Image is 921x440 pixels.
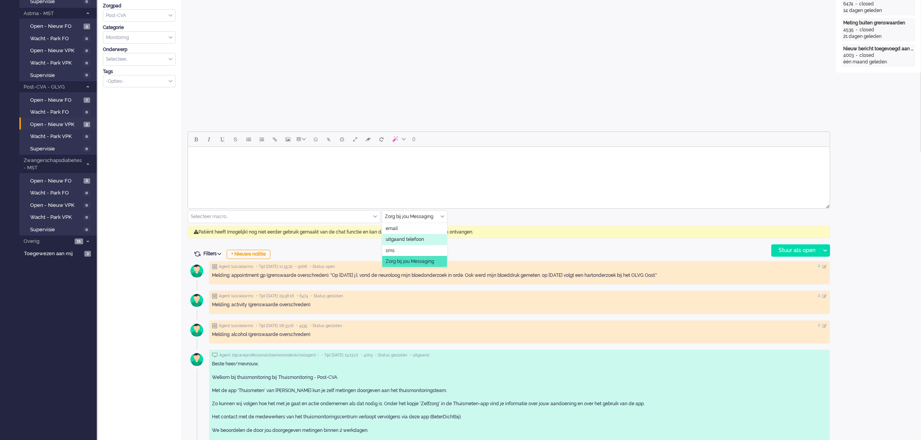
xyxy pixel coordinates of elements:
button: Numbered list [255,133,268,146]
a: Open - Nieuw FO 5 [22,22,96,30]
img: avatar [187,350,207,369]
span: 2 [84,178,90,184]
span: 0 [83,134,90,140]
div: Stuur als open [772,245,820,256]
a: Wacht - Park VPK 0 [22,213,96,221]
span: 5 [84,24,90,29]
div: Melding: appointment gp (grenswaarde overschreden). "Op [DATE] j.l. vond de neuroloog mijn bloedo... [212,272,827,279]
div: - [854,52,859,59]
div: Melding: alcohol (grenswaarde overschreden) [212,331,827,338]
span: 0 [83,190,90,196]
button: Italic [203,133,216,146]
button: Reset content [375,133,388,146]
span: Wacht - Park FO [30,189,81,197]
span: 3 [84,251,91,257]
span: • Status gesloten [375,353,407,358]
img: ic_note_grey.svg [212,264,217,269]
button: Clear formatting [362,133,375,146]
img: avatar [187,261,207,281]
div: Select Tags [103,75,176,88]
span: Overig [22,238,72,245]
span: • Status gesloten [311,293,343,299]
img: ic_note_grey.svg [212,323,217,329]
span: Open - Nieuw VPK [30,121,82,128]
li: Zorg bij jou Messaging [382,256,447,267]
span: 0 [83,72,90,78]
span: uitgaand telefoon [386,236,424,243]
li: uitgaand telefoon [382,234,447,245]
span: Zorg bij jou Messaging [386,258,434,265]
div: Categorie [103,24,176,31]
div: Nieuw bericht toegevoegd aan gesprek [843,46,914,52]
span: Supervisie [30,72,81,79]
button: Bullet list [242,133,255,146]
span: Wacht - Park VPK [30,133,81,140]
a: Open - Nieuw FO 7 [22,96,96,104]
img: ic_note_grey.svg [212,293,217,299]
span: Supervisie [30,145,81,153]
a: Wacht - Park FO 0 [22,188,96,197]
span: 0 [412,136,415,142]
span: • Tijd [DATE] 08:33:16 [256,323,294,329]
span: • 4535 [296,323,307,329]
span: Wacht - Park FO [30,109,81,116]
a: Open - Nieuw VPK 2 [22,120,96,128]
a: Open - Nieuw VPK 0 [22,201,96,209]
a: Supervisie 0 [22,225,96,234]
span: Toegewezen aan mij [24,250,82,258]
img: avatar [187,321,207,340]
div: 4535 [843,27,854,33]
div: Tags [103,68,176,75]
button: Table [295,133,309,146]
a: Toegewezen aan mij 3 [22,249,97,258]
a: Wacht - Park VPK 0 [22,132,96,140]
span: 7 [84,97,90,103]
span: • Tijd [DATE] 09:58:16 [256,293,294,299]
a: Open - Nieuw VPK 0 [22,46,96,55]
span: • Status open [310,264,335,269]
span: 0 [83,48,90,54]
button: Insert/edit link [268,133,282,146]
div: Onderwerp [103,46,176,53]
div: Melding: activity (grenswaarde overschreden) [212,302,827,308]
span: Wacht - Park VPK [30,60,81,67]
span: email [386,225,398,232]
button: Underline [216,133,229,146]
div: closed [859,27,874,33]
span: • 4003 [361,353,373,358]
span: 0 [83,109,90,115]
div: - [853,1,859,7]
span: Zwangerschapsdiabetes - MST [22,157,82,171]
div: + Nieuwe notitie [227,250,270,259]
span: 0 [83,36,90,42]
span: Open - Nieuw FO [30,23,82,30]
div: 6474 [843,1,853,7]
span: 0 [83,215,90,220]
span: 11 [75,239,83,244]
span: Open - Nieuw VPK [30,202,81,209]
button: Add attachment [322,133,335,146]
span: sms [386,247,395,254]
span: 0 [83,227,90,233]
span: Post-CVA - OLVG [22,84,82,91]
li: email [382,223,447,234]
div: 14 dagen geleden [843,7,914,14]
button: Emoticons [309,133,322,146]
span: 0 [83,203,90,208]
div: Meting buiten grenswaarden [843,20,914,26]
a: Open - Nieuw FO 2 [22,176,96,185]
span: Open - Nieuw FO [30,97,82,104]
li: sms [382,245,447,256]
button: AI [388,133,409,146]
div: closed [859,1,874,7]
span: • 9006 [295,264,307,269]
img: ic_chat_grey.svg [212,353,218,358]
div: één maand geleden [843,59,914,65]
span: Astma - MST [22,10,82,17]
span: Agent lusciialarms [219,264,253,269]
span: Agent lusciialarms [219,293,253,299]
span: 0 [83,146,90,152]
span: Agent zbjcareprofessionalsteamomnideskchatagent • [219,353,319,358]
div: Resize [823,201,830,208]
